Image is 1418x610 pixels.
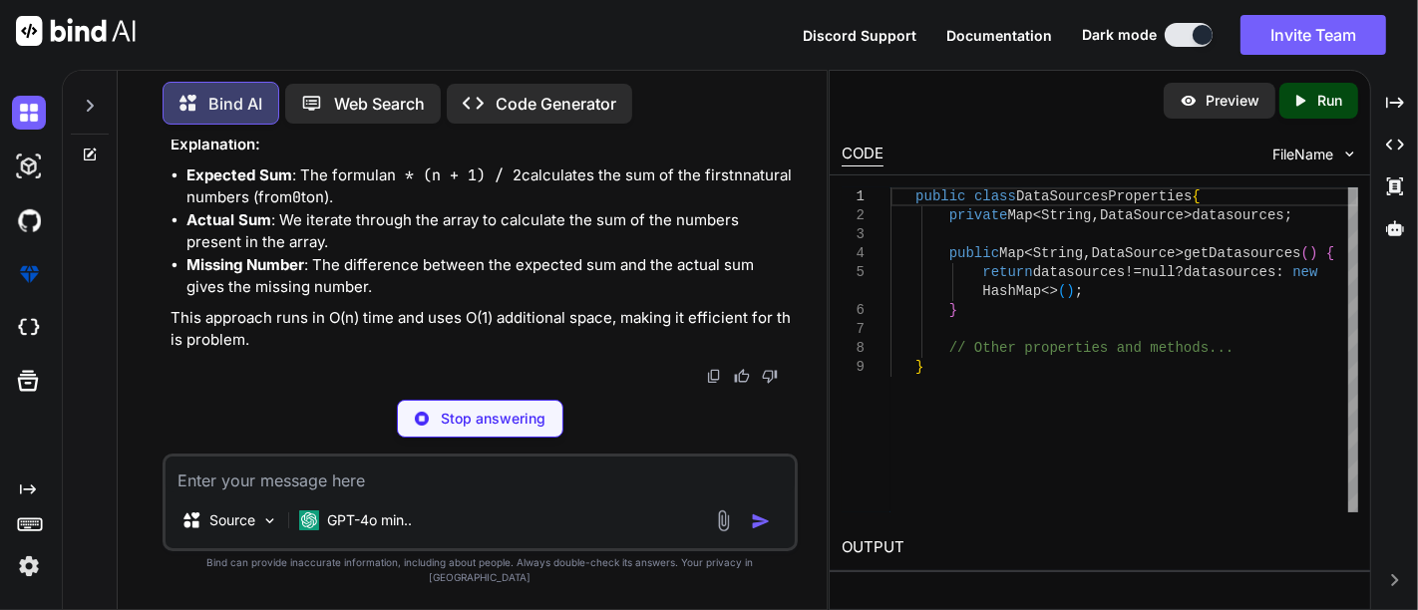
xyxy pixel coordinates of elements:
span: private [949,207,1008,223]
span: HashMap<> [983,283,1059,299]
span: DataSource [1100,207,1184,223]
span: ? [1176,264,1184,280]
code: 0 [292,187,301,207]
img: copy [706,368,722,384]
span: , [1092,207,1100,223]
span: > [1176,245,1184,261]
div: 7 [842,320,865,339]
strong: Missing Number [186,255,304,274]
h2: OUTPUT [830,524,1370,571]
span: String [1033,245,1083,261]
strong: Expected Sum [186,165,292,184]
img: dislike [762,368,778,384]
span: class [974,188,1016,204]
li: : The formula calculates the sum of the first natural numbers (from to ). [186,164,794,209]
img: like [734,368,750,384]
div: 9 [842,358,865,377]
img: chevron down [1341,146,1358,162]
span: FileName [1272,145,1333,164]
span: Map [1000,245,1025,261]
button: Documentation [946,25,1052,46]
span: String [1042,207,1092,223]
span: datasources [1184,264,1275,280]
div: 8 [842,339,865,358]
p: Bind AI [208,92,262,116]
span: datasources [1193,207,1284,223]
img: Bind AI [16,16,136,46]
p: Preview [1206,91,1259,111]
code: n [734,165,743,185]
p: GPT-4o min.. [327,510,412,530]
div: 4 [842,244,865,263]
li: : We iterate through the array to calculate the sum of the numbers present in the array. [186,209,794,254]
span: Documentation [946,27,1052,44]
p: Stop answering [441,409,545,429]
img: githubDark [12,203,46,237]
span: < [1025,245,1033,261]
span: datasources [1033,264,1125,280]
span: return [983,264,1033,280]
span: Dark mode [1082,25,1157,45]
p: Web Search [334,92,425,116]
span: { [1193,188,1201,204]
strong: Actual Sum [186,210,271,229]
span: > [1184,207,1192,223]
img: premium [12,257,46,291]
h3: Explanation: [171,134,794,156]
div: 1 [842,187,865,206]
span: ) [1309,245,1317,261]
span: public [916,188,966,204]
p: Source [209,510,255,530]
div: 3 [842,225,865,244]
code: n * (n + 1) / 2 [387,165,522,185]
img: GPT-4o mini [299,510,319,530]
img: preview [1180,92,1198,110]
p: Code Generator [496,92,616,116]
span: Map [1008,207,1033,223]
span: new [1293,264,1318,280]
span: DataSource [1092,245,1176,261]
button: Discord Support [803,25,916,46]
button: Invite Team [1241,15,1386,55]
div: 5 [842,263,865,282]
img: darkChat [12,96,46,130]
span: != [1126,264,1143,280]
span: ( [1058,283,1066,299]
img: icon [751,511,771,531]
p: This approach runs in O(n) time and uses O(1) additional space, making it efficient for this prob... [171,307,794,352]
span: Discord Support [803,27,916,44]
span: ; [1284,207,1292,223]
span: DataSourcesProperties [1016,188,1192,204]
span: < [1033,207,1041,223]
div: CODE [842,143,884,166]
span: ; [1075,283,1083,299]
img: darkAi-studio [12,150,46,183]
p: Bind can provide inaccurate information, including about people. Always double-check its answers.... [163,555,798,585]
span: : [1276,264,1284,280]
span: public [949,245,999,261]
span: null [1142,264,1176,280]
img: cloudideIcon [12,311,46,345]
span: { [1326,245,1334,261]
span: ) [1067,283,1075,299]
span: // Other properties and methods... [949,340,1235,356]
li: : The difference between the expected sum and the actual sum gives the missing number. [186,254,794,299]
span: } [949,302,957,318]
span: ( [1301,245,1309,261]
span: getDatasources [1184,245,1301,261]
span: , [1084,245,1092,261]
img: Pick Models [261,512,278,529]
code: n [315,187,324,207]
div: 2 [842,206,865,225]
p: Run [1317,91,1342,111]
img: attachment [712,509,735,532]
div: 6 [842,301,865,320]
span: } [916,359,924,375]
img: settings [12,549,46,583]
